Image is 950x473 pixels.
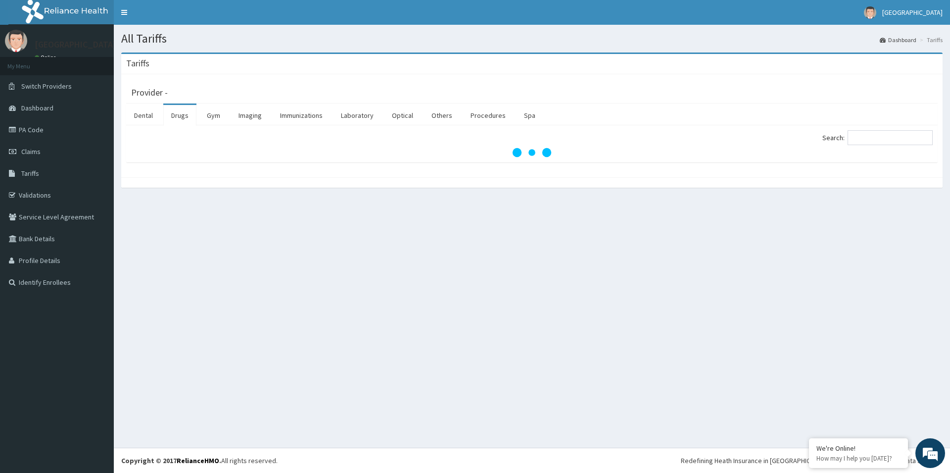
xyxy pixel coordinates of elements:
[35,54,58,61] a: Online
[864,6,876,19] img: User Image
[463,105,514,126] a: Procedures
[384,105,421,126] a: Optical
[882,8,943,17] span: [GEOGRAPHIC_DATA]
[121,32,943,45] h1: All Tariffs
[35,40,116,49] p: [GEOGRAPHIC_DATA]
[114,448,950,473] footer: All rights reserved.
[231,105,270,126] a: Imaging
[681,456,943,466] div: Redefining Heath Insurance in [GEOGRAPHIC_DATA] using Telemedicine and Data Science!
[126,59,149,68] h3: Tariffs
[177,456,219,465] a: RelianceHMO
[5,30,27,52] img: User Image
[121,456,221,465] strong: Copyright © 2017 .
[126,105,161,126] a: Dental
[21,82,72,91] span: Switch Providers
[917,36,943,44] li: Tariffs
[516,105,543,126] a: Spa
[21,147,41,156] span: Claims
[822,130,933,145] label: Search:
[21,169,39,178] span: Tariffs
[816,454,901,463] p: How may I help you today?
[512,133,552,172] svg: audio-loading
[272,105,331,126] a: Immunizations
[163,105,196,126] a: Drugs
[816,444,901,453] div: We're Online!
[199,105,228,126] a: Gym
[880,36,916,44] a: Dashboard
[21,104,53,112] span: Dashboard
[848,130,933,145] input: Search:
[333,105,381,126] a: Laboratory
[131,88,168,97] h3: Provider -
[424,105,460,126] a: Others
